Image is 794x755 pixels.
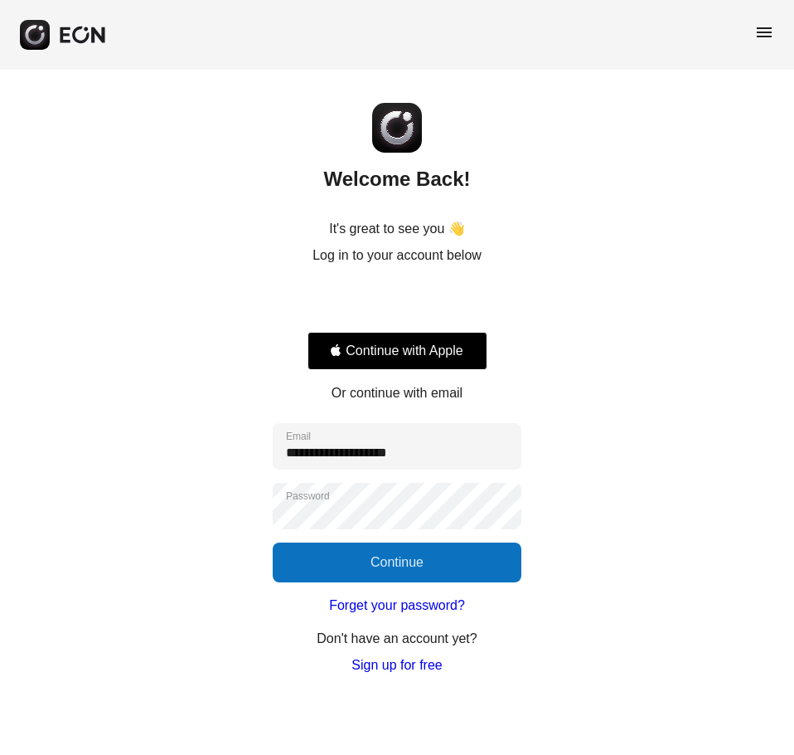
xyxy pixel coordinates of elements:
p: It's great to see you 👋 [329,219,465,239]
a: Sign up for free [351,655,442,675]
p: Log in to your account below [312,246,482,265]
label: Email [286,430,311,443]
p: Or continue with email [332,383,462,403]
iframe: Sign in with Google Button [299,284,496,320]
label: Password [286,490,330,503]
p: Don't have an account yet? [317,629,477,649]
button: Signin with apple ID [307,332,487,370]
span: menu [754,22,774,42]
h2: Welcome Back! [324,166,471,192]
button: Continue [273,543,521,582]
a: Forget your password? [329,596,465,616]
